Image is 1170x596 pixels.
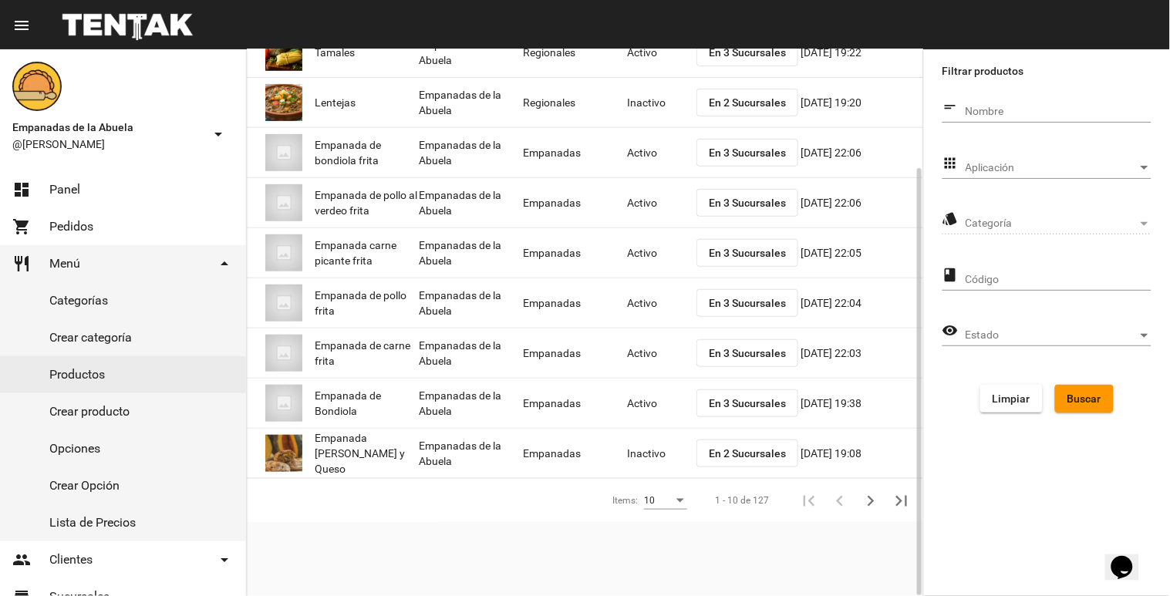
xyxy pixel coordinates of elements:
mat-cell: Inactivo [627,78,696,127]
iframe: chat widget [1105,534,1155,581]
span: Menú [49,256,80,271]
img: 01d649f9-9164-4ab3-8b57-0dc6f96d6a20.jpg [265,34,302,71]
mat-cell: [DATE] 19:08 [801,429,923,478]
mat-cell: Empanadas [523,128,627,177]
mat-cell: Empanadas de la Abuela [419,178,523,227]
span: Empanada de pollo al verdeo frita [315,187,419,218]
button: Buscar [1055,385,1114,412]
mat-cell: Empanadas de la Abuela [419,429,523,478]
mat-cell: Empanadas de la Abuela [419,379,523,428]
button: Primera [794,485,824,516]
span: Empanadas de la Abuela [12,118,203,136]
span: En 3 Sucursales [709,197,786,209]
mat-cell: Empanadas [523,228,627,278]
mat-cell: Activo [627,379,696,428]
span: Empanada carne picante frita [315,237,419,268]
span: @[PERSON_NAME] [12,136,203,152]
mat-cell: Empanadas [523,379,627,428]
mat-cell: [DATE] 22:04 [801,278,923,328]
span: Aplicación [966,162,1138,174]
mat-select: Aplicación [966,162,1151,174]
input: Nombre [966,106,1151,118]
mat-icon: visibility [942,322,959,340]
button: Última [886,485,917,516]
span: Panel [49,182,80,197]
img: 07c47add-75b0-4ce5-9aba-194f44787723.jpg [265,134,302,171]
span: Limpiar [993,392,1030,405]
span: 10 [644,495,655,506]
mat-select: Estado [966,329,1151,342]
mat-icon: short_text [942,98,959,116]
mat-cell: Empanadas [523,328,627,378]
span: Empanada de pollo frita [315,288,419,318]
img: 39d5eac7-c0dc-4c45-badd-7bc4776b2770.jpg [265,84,302,121]
span: Empanada de carne frita [315,338,419,369]
button: En 3 Sucursales [696,189,798,217]
button: En 3 Sucursales [696,39,798,66]
span: En 3 Sucursales [709,347,786,359]
mat-cell: Activo [627,328,696,378]
mat-cell: Regionales [523,78,627,127]
mat-cell: Activo [627,228,696,278]
mat-cell: Empanadas [523,429,627,478]
img: 63b7378a-f0c8-4df4-8df5-8388076827c7.jpg [265,435,302,472]
mat-icon: menu [12,16,31,35]
span: Estado [966,329,1138,342]
mat-icon: style [942,210,959,228]
span: Clientes [49,552,93,567]
mat-cell: [DATE] 22:05 [801,228,923,278]
mat-cell: Empanadas de la Abuela [419,128,523,177]
mat-icon: restaurant [12,254,31,273]
mat-cell: [DATE] 19:22 [801,28,923,77]
span: En 2 Sucursales [709,447,786,460]
mat-cell: [DATE] 22:06 [801,128,923,177]
button: En 2 Sucursales [696,439,798,467]
mat-icon: apps [942,154,959,173]
button: Siguiente [855,485,886,516]
mat-cell: Activo [627,178,696,227]
span: En 3 Sucursales [709,397,786,409]
mat-cell: Activo [627,28,696,77]
img: f0136945-ed32-4f7c-91e3-a375bc4bb2c5.png [12,62,62,111]
img: 07c47add-75b0-4ce5-9aba-194f44787723.jpg [265,234,302,271]
mat-icon: dashboard [12,180,31,199]
button: Anterior [824,485,855,516]
img: 07c47add-75b0-4ce5-9aba-194f44787723.jpg [265,184,302,221]
mat-cell: [DATE] 22:06 [801,178,923,227]
mat-icon: arrow_drop_down [209,125,228,143]
span: En 3 Sucursales [709,297,786,309]
div: 1 - 10 de 127 [715,493,769,508]
mat-icon: people [12,551,31,569]
span: Lentejas [315,95,356,110]
button: En 2 Sucursales [696,89,798,116]
mat-cell: Empanadas de la Abuela [419,78,523,127]
span: Buscar [1067,392,1101,405]
mat-cell: [DATE] 19:20 [801,78,923,127]
img: 07c47add-75b0-4ce5-9aba-194f44787723.jpg [265,385,302,422]
mat-icon: class [942,266,959,285]
span: Empanada de Bondiola [315,388,419,419]
mat-cell: Activo [627,128,696,177]
span: En 2 Sucursales [709,96,786,109]
mat-icon: shopping_cart [12,217,31,236]
span: En 3 Sucursales [709,46,786,59]
span: Empanada [PERSON_NAME] y Queso [315,430,419,476]
mat-icon: arrow_drop_down [215,551,234,569]
button: En 3 Sucursales [696,339,798,367]
mat-cell: Empanadas [523,278,627,328]
span: Categoría [966,217,1138,230]
mat-select: Items: [644,496,687,507]
mat-cell: Empanadas de la Abuela [419,28,523,77]
button: Limpiar [980,385,1043,412]
button: En 3 Sucursales [696,139,798,167]
img: 07c47add-75b0-4ce5-9aba-194f44787723.jpg [265,285,302,322]
mat-cell: Empanadas de la Abuela [419,228,523,278]
span: Tamales [315,45,355,60]
mat-cell: Empanadas de la Abuela [419,328,523,378]
mat-cell: Regionales [523,28,627,77]
button: En 3 Sucursales [696,239,798,267]
mat-cell: Activo [627,278,696,328]
span: Pedidos [49,219,93,234]
input: Código [966,274,1151,286]
button: En 3 Sucursales [696,389,798,417]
